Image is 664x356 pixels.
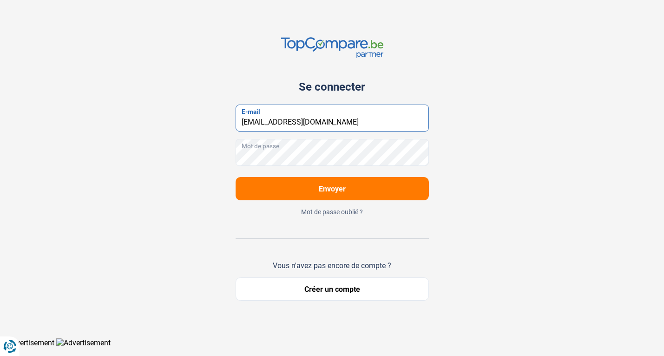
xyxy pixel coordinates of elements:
[281,37,383,58] img: TopCompare.be
[236,80,429,93] div: Se connecter
[236,277,429,301] button: Créer un compte
[236,261,429,270] div: Vous n'avez pas encore de compte ?
[236,208,429,216] button: Mot de passe oublié ?
[56,338,111,347] img: Advertisement
[236,177,429,200] button: Envoyer
[319,185,346,193] span: Envoyer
